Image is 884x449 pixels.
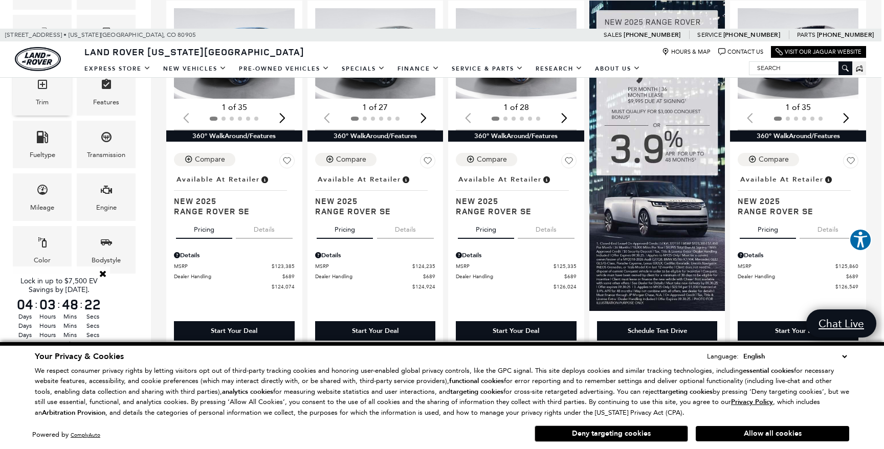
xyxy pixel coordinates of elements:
[13,121,72,168] div: FueltypeFueltype
[738,273,858,280] a: Dealer Handling $689
[38,297,57,311] span: 03
[93,97,119,108] div: Features
[456,273,577,280] a: Dealer Handling $689
[166,130,302,142] div: 360° WalkAround/Features
[15,312,35,321] span: Days
[272,283,295,290] span: $124,074
[352,326,399,335] div: Start Your Deal
[493,326,539,335] div: Start Your Deal
[100,234,113,255] span: Bodystyle
[846,273,858,280] span: $689
[477,155,507,164] div: Compare
[412,262,435,270] span: $124,235
[696,426,849,441] button: Allow all cookies
[738,262,835,270] span: MSRP
[69,29,165,41] span: [US_STATE][GEOGRAPHIC_DATA],
[589,60,647,78] a: About Us
[456,273,564,280] span: Dealer Handling
[100,181,113,202] span: Engine
[730,130,866,142] div: 360° WalkAround/Features
[529,60,589,78] a: Research
[315,273,424,280] span: Dealer Handling
[456,102,577,113] div: 1 of 28
[276,106,290,129] div: Next slide
[307,130,444,142] div: 360° WalkAround/Features
[535,425,688,442] button: Deny targeting cookies
[315,206,428,216] span: Range Rover SE
[36,97,49,108] div: Trim
[279,153,295,172] button: Save Vehicle
[738,206,851,216] span: Range Rover SE
[30,202,54,213] div: Mileage
[77,226,136,274] div: BodystyleBodystyle
[174,262,295,270] a: MSRP $123,385
[315,273,436,280] a: Dealer Handling $689
[740,174,824,185] span: Available at Retailer
[849,229,872,251] button: Explore your accessibility options
[60,330,80,340] span: Mins
[824,174,833,185] span: Vehicle is in stock and ready for immediate delivery. Due to demand, availability is subject to c...
[738,196,851,206] span: New 2025
[456,262,577,270] a: MSRP $125,335
[718,48,763,56] a: Contact Us
[71,432,100,438] a: ComplyAuto
[775,326,822,335] div: Start Your Deal
[36,128,49,149] span: Fueltype
[564,273,577,280] span: $689
[315,262,413,270] span: MSRP
[174,262,272,270] span: MSRP
[60,340,80,349] span: Mins
[315,196,428,206] span: New 2025
[315,251,436,260] div: Pricing Details - Range Rover SE
[77,68,136,116] div: FeaturesFeatures
[558,106,571,129] div: Next slide
[233,60,336,78] a: Pre-Owned Vehicles
[5,29,67,41] span: [STREET_ADDRESS] •
[92,255,121,266] div: Bodystyle
[78,46,311,58] a: Land Rover [US_STATE][GEOGRAPHIC_DATA]
[662,48,711,56] a: Hours & Map
[738,153,799,166] button: Compare Vehicle
[35,351,124,362] span: Your Privacy & Cookies
[36,76,49,97] span: Trim
[554,283,577,290] span: $126,024
[100,128,113,149] span: Transmission
[315,283,436,290] a: $124,924
[456,283,577,290] a: $126,024
[13,226,72,274] div: ColorColor
[401,174,410,185] span: Vehicle is in stock and ready for immediate delivery. Due to demand, availability is subject to c...
[167,29,176,41] span: CO
[20,277,98,294] span: Lock in up to $7,500 EV Savings by [DATE].
[15,47,61,71] a: land-rover
[80,297,83,312] span: :
[83,330,102,340] span: Secs
[77,121,136,168] div: TransmissionTransmission
[315,321,436,341] div: Start Your Deal
[707,353,739,360] div: Language:
[176,174,260,185] span: Available at Retailer
[817,31,874,39] a: [PHONE_NUMBER]
[806,309,876,338] a: Chat Live
[740,216,796,239] button: pricing tab
[13,68,72,116] div: TrimTrim
[35,366,849,418] p: We respect consumer privacy rights by letting visitors opt out of third-party tracking cookies an...
[282,273,295,280] span: $689
[77,173,136,221] div: EngineEngine
[723,31,780,39] a: [PHONE_NUMBER]
[315,102,436,113] div: 1 of 27
[741,351,849,362] select: Language Select
[336,155,366,164] div: Compare
[315,172,436,216] a: Available at RetailerNew 2025Range Rover SE
[15,297,35,311] span: 04
[542,174,551,185] span: Vehicle is in stock and ready for immediate delivery. Due to demand, availability is subject to c...
[776,48,861,56] a: Visit Our Jaguar Website
[60,297,80,311] span: 48
[456,206,569,216] span: Range Rover SE
[315,153,377,166] button: Compare Vehicle
[743,366,794,375] strong: essential cookies
[448,130,584,142] div: 360° WalkAround/Features
[458,216,514,239] button: pricing tab
[458,174,542,185] span: Available at Retailer
[35,297,38,312] span: :
[222,387,273,396] strong: analytics cookies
